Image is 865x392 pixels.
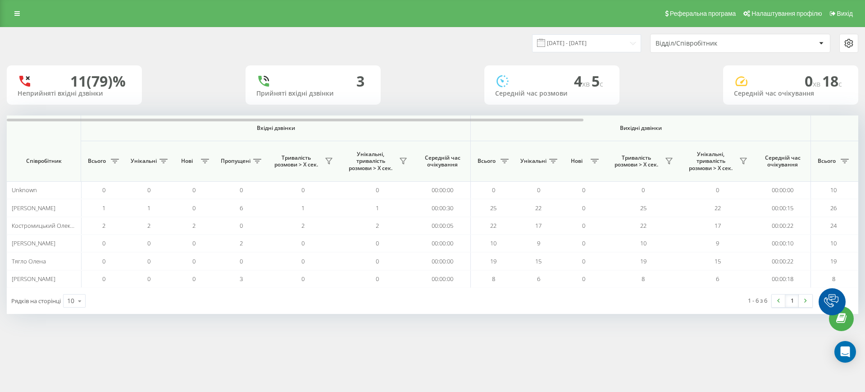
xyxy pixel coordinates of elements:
[537,186,540,194] span: 0
[574,71,592,91] span: 4
[755,217,811,235] td: 00:00:22
[102,221,105,230] span: 2
[301,221,305,230] span: 2
[830,257,837,265] span: 19
[832,275,835,283] span: 8
[102,239,105,247] span: 0
[376,204,379,212] span: 1
[221,157,250,165] span: Пропущені
[565,157,588,165] span: Нові
[192,186,196,194] span: 0
[490,204,496,212] span: 25
[414,181,471,199] td: 00:00:00
[192,257,196,265] span: 0
[11,297,61,305] span: Рядків на сторінці
[685,151,737,172] span: Унікальні, тривалість розмови > Х сек.
[147,239,150,247] span: 0
[421,154,464,168] span: Середній час очікування
[192,239,196,247] span: 0
[256,90,370,97] div: Прийняті вхідні дзвінки
[670,10,736,17] span: Реферальна програма
[12,239,55,247] span: [PERSON_NAME]
[582,221,585,230] span: 0
[755,252,811,270] td: 00:00:22
[600,79,603,89] span: c
[610,154,662,168] span: Тривалість розмови > Х сек.
[535,257,542,265] span: 15
[535,204,542,212] span: 22
[102,186,105,194] span: 0
[301,257,305,265] span: 0
[147,204,150,212] span: 1
[755,270,811,288] td: 00:00:18
[414,270,471,288] td: 00:00:00
[345,151,396,172] span: Унікальні, тривалість розмови > Х сек.
[495,90,609,97] div: Середній час розмови
[12,186,37,194] span: Unknown
[12,275,55,283] span: [PERSON_NAME]
[582,79,592,89] span: хв
[734,90,847,97] div: Середній час очікування
[640,221,646,230] span: 22
[147,257,150,265] span: 0
[102,257,105,265] span: 0
[192,221,196,230] span: 2
[830,204,837,212] span: 26
[131,157,157,165] span: Унікальні
[192,204,196,212] span: 0
[490,221,496,230] span: 22
[492,125,790,132] span: Вихідні дзвінки
[102,204,105,212] span: 1
[12,221,86,230] span: Костромицький Олександр
[270,154,322,168] span: Тривалість розмови > Х сек.
[805,71,822,91] span: 0
[240,257,243,265] span: 0
[240,186,243,194] span: 0
[301,186,305,194] span: 0
[102,275,105,283] span: 0
[105,125,447,132] span: Вхідні дзвінки
[830,239,837,247] span: 10
[376,257,379,265] span: 0
[830,221,837,230] span: 24
[240,204,243,212] span: 6
[815,157,838,165] span: Всього
[147,275,150,283] span: 0
[640,239,646,247] span: 10
[376,186,379,194] span: 0
[414,235,471,252] td: 00:00:00
[18,90,131,97] div: Неприйняті вхідні дзвінки
[490,257,496,265] span: 19
[301,239,305,247] span: 0
[490,239,496,247] span: 10
[67,296,74,305] div: 10
[14,157,73,165] span: Співробітник
[715,257,721,265] span: 15
[192,275,196,283] span: 0
[240,275,243,283] span: 3
[582,186,585,194] span: 0
[582,204,585,212] span: 0
[582,275,585,283] span: 0
[301,275,305,283] span: 0
[240,221,243,230] span: 0
[715,204,721,212] span: 22
[582,257,585,265] span: 0
[12,257,46,265] span: Тягло Олена
[301,204,305,212] span: 1
[642,275,645,283] span: 8
[748,296,767,305] div: 1 - 6 з 6
[582,239,585,247] span: 0
[147,221,150,230] span: 2
[656,40,763,47] div: Відділ/Співробітник
[147,186,150,194] span: 0
[356,73,364,90] div: 3
[716,239,719,247] span: 9
[537,275,540,283] span: 6
[830,186,837,194] span: 10
[642,186,645,194] span: 0
[535,221,542,230] span: 17
[813,79,822,89] span: хв
[640,257,646,265] span: 19
[12,204,55,212] span: [PERSON_NAME]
